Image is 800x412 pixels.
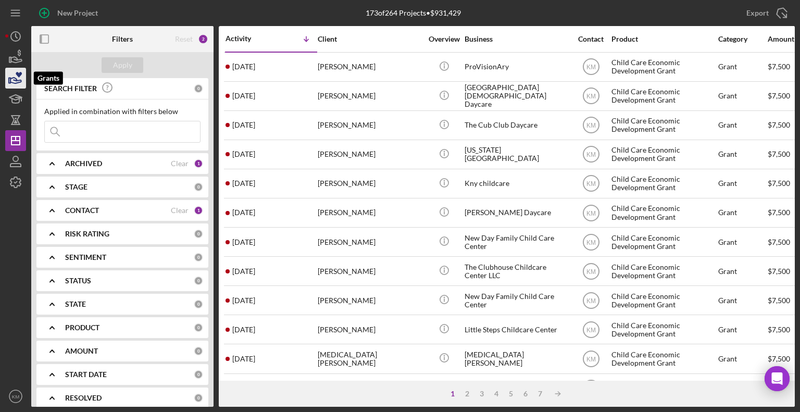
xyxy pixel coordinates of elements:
[445,390,460,398] div: 1
[44,107,201,116] div: Applied in combination with filters below
[611,170,716,197] div: Child Care Economic Development Grant
[194,299,203,309] div: 0
[232,355,255,363] time: 2025-07-17 00:07
[194,323,203,332] div: 0
[112,35,133,43] b: Filters
[194,276,203,285] div: 0
[611,257,716,285] div: Child Care Economic Development Grant
[586,268,596,275] text: KM
[586,209,596,217] text: KM
[718,286,767,314] div: Grant
[518,390,533,398] div: 6
[465,374,569,402] div: Pine Pals, Inc
[533,390,547,398] div: 7
[424,35,464,43] div: Overview
[746,3,769,23] div: Export
[318,199,422,227] div: [PERSON_NAME]
[65,347,98,355] b: AMOUNT
[232,92,255,100] time: 2025-07-17 04:58
[318,170,422,197] div: [PERSON_NAME]
[65,323,99,332] b: PRODUCT
[460,390,474,398] div: 2
[611,374,716,402] div: Child Care Economic Development Grant
[465,286,569,314] div: New Day Family Child Care Center
[465,228,569,256] div: New Day Family Child Care Center
[198,34,208,44] div: 2
[586,239,596,246] text: KM
[611,82,716,110] div: Child Care Economic Development Grant
[318,35,422,43] div: Client
[318,286,422,314] div: [PERSON_NAME]
[232,238,255,246] time: 2025-07-17 02:44
[57,3,98,23] div: New Project
[571,35,610,43] div: Contact
[194,229,203,239] div: 0
[65,277,91,285] b: STATUS
[44,84,97,93] b: SEARCH FILTER
[65,300,86,308] b: STATE
[465,35,569,43] div: Business
[318,345,422,372] div: [MEDICAL_DATA][PERSON_NAME]
[194,253,203,262] div: 0
[586,93,596,100] text: KM
[611,345,716,372] div: Child Care Economic Development Grant
[318,141,422,168] div: [PERSON_NAME]
[171,206,189,215] div: Clear
[194,206,203,215] div: 1
[232,267,255,276] time: 2025-07-17 02:37
[12,394,19,399] text: KM
[611,316,716,343] div: Child Care Economic Development Grant
[194,393,203,403] div: 0
[718,257,767,285] div: Grant
[65,394,102,402] b: RESOLVED
[611,228,716,256] div: Child Care Economic Development Grant
[465,53,569,81] div: ProVisionAry
[718,82,767,110] div: Grant
[718,199,767,227] div: Grant
[194,370,203,379] div: 0
[232,326,255,334] time: 2025-07-17 00:53
[611,111,716,139] div: Child Care Economic Development Grant
[232,150,255,158] time: 2025-07-17 04:29
[113,57,132,73] div: Apply
[232,208,255,217] time: 2025-07-17 03:45
[586,356,596,363] text: KM
[465,199,569,227] div: [PERSON_NAME] Daycare
[489,390,504,398] div: 4
[586,64,596,71] text: KM
[31,3,108,23] button: New Project
[318,228,422,256] div: [PERSON_NAME]
[65,230,109,238] b: RISK RATING
[318,374,422,402] div: [PERSON_NAME]
[465,316,569,343] div: Little Steps Childcare Center
[65,370,107,379] b: START DATE
[171,159,189,168] div: Clear
[718,374,767,402] div: Grant
[586,180,596,188] text: KM
[586,297,596,304] text: KM
[232,121,255,129] time: 2025-07-17 04:43
[586,122,596,129] text: KM
[611,141,716,168] div: Child Care Economic Development Grant
[65,183,87,191] b: STAGE
[102,57,143,73] button: Apply
[465,141,569,168] div: [US_STATE][GEOGRAPHIC_DATA]
[65,206,99,215] b: CONTACT
[232,179,255,188] time: 2025-07-17 03:58
[465,111,569,139] div: The Cub Club Daycare
[586,326,596,333] text: KM
[232,63,255,71] time: 2025-08-18 16:19
[718,141,767,168] div: Grant
[718,345,767,372] div: Grant
[504,390,518,398] div: 5
[194,84,203,93] div: 0
[5,386,26,407] button: KM
[226,34,271,43] div: Activity
[366,9,461,17] div: 173 of 264 Projects • $931,429
[611,286,716,314] div: Child Care Economic Development Grant
[318,53,422,81] div: [PERSON_NAME]
[765,366,790,391] div: Open Intercom Messenger
[194,182,203,192] div: 0
[718,170,767,197] div: Grant
[318,111,422,139] div: [PERSON_NAME]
